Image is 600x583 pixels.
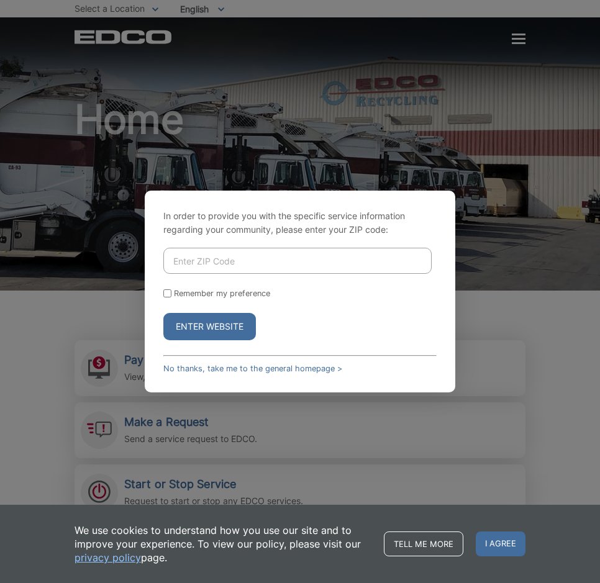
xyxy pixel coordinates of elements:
[163,248,432,274] input: Enter ZIP Code
[163,313,256,340] button: Enter Website
[75,523,371,564] p: We use cookies to understand how you use our site and to improve your experience. To view our pol...
[476,531,525,556] span: I agree
[75,551,141,564] a: privacy policy
[384,531,463,556] a: Tell me more
[163,364,342,373] a: No thanks, take me to the general homepage >
[174,289,270,298] label: Remember my preference
[163,209,437,237] p: In order to provide you with the specific service information regarding your community, please en...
